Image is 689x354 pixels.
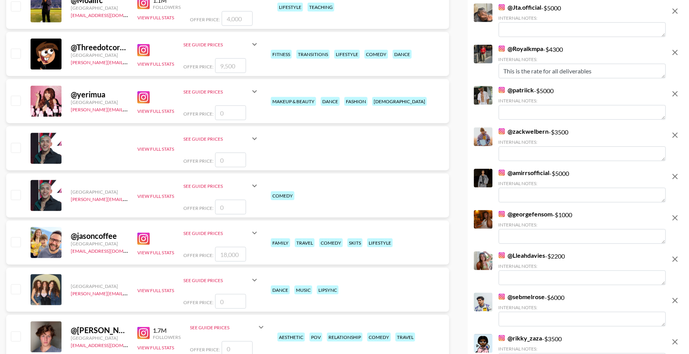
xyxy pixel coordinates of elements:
[71,195,185,202] a: [PERSON_NAME][EMAIL_ADDRESS][DOMAIN_NAME]
[499,98,666,104] div: Internal Notes:
[183,252,214,258] span: Offer Price:
[190,347,220,352] span: Offer Price:
[499,86,534,94] a: @patriick
[271,286,290,294] div: dance
[499,15,666,21] div: Internal Notes:
[499,252,666,285] div: - $ 2200
[499,252,545,259] a: @Lleahdavies
[499,128,666,161] div: - $ 3500
[153,327,181,334] div: 1.7M
[137,146,174,152] button: View Full Stats
[137,15,174,20] button: View Full Stats
[327,333,362,342] div: relationship
[499,86,666,120] div: - $ 5000
[317,286,339,294] div: lipsync
[499,293,545,301] a: @sebmelrose
[667,128,683,143] button: remove
[667,86,683,102] button: remove
[153,334,181,340] div: Followers
[364,50,388,59] div: comedy
[667,3,683,19] button: remove
[667,45,683,60] button: remove
[319,238,343,247] div: comedy
[667,210,683,226] button: remove
[499,3,542,11] a: @Jta.official
[183,35,259,54] div: See Guide Prices
[499,46,505,52] img: Instagram
[71,11,149,18] a: [EMAIL_ADDRESS][DOMAIN_NAME]
[71,325,128,335] div: @ [PERSON_NAME].dezz
[294,286,312,294] div: music
[71,231,128,241] div: @ jasoncoffee
[667,293,683,308] button: remove
[667,169,683,184] button: remove
[183,129,259,148] div: See Guide Prices
[215,153,246,167] input: 0
[137,233,150,245] img: Instagram
[183,230,250,236] div: See Guide Prices
[372,97,427,106] div: [DEMOGRAPHIC_DATA]
[71,99,128,105] div: [GEOGRAPHIC_DATA]
[137,327,150,339] img: Instagram
[183,42,250,48] div: See Guide Prices
[222,11,253,26] input: 4,000
[137,91,150,104] img: Instagram
[499,210,666,244] div: - $ 1000
[499,293,666,327] div: - $ 6000
[137,44,150,56] img: Instagram
[183,205,214,211] span: Offer Price:
[499,56,666,62] div: Internal Notes:
[215,200,246,214] input: 0
[183,111,214,117] span: Offer Price:
[499,128,549,135] a: @zackwelbern
[367,333,391,342] div: comedy
[71,90,128,99] div: @ yerimua
[190,318,266,337] div: See Guide Prices
[499,305,666,310] div: Internal Notes:
[499,169,666,203] div: - $ 5000
[137,108,174,114] button: View Full Stats
[499,294,505,300] img: Instagram
[667,334,683,350] button: remove
[183,64,214,70] span: Offer Price:
[277,333,305,342] div: aesthetic
[137,288,174,293] button: View Full Stats
[71,43,128,52] div: @ Threedotcorey
[499,210,553,218] a: @georgefensom
[215,58,246,73] input: 9,500
[499,45,666,78] div: - $ 4300
[499,64,666,78] textarea: This is the rate for all deliverables
[499,180,666,186] div: Internal Notes:
[190,17,220,22] span: Offer Price:
[183,82,259,101] div: See Guide Prices
[71,283,128,289] div: [GEOGRAPHIC_DATA]
[183,224,259,242] div: See Guide Prices
[393,50,412,59] div: dance
[183,183,250,189] div: See Guide Prices
[295,238,315,247] div: travel
[137,250,174,255] button: View Full Stats
[215,106,246,120] input: 0
[71,335,128,341] div: [GEOGRAPHIC_DATA]
[153,4,181,10] div: Followers
[271,238,290,247] div: family
[499,211,505,217] img: Instagram
[367,238,393,247] div: lifestyle
[499,252,505,259] img: Instagram
[71,5,128,11] div: [GEOGRAPHIC_DATA]
[321,97,340,106] div: dance
[499,170,505,176] img: Instagram
[183,136,250,142] div: See Guide Prices
[71,289,185,296] a: [PERSON_NAME][EMAIL_ADDRESS][DOMAIN_NAME]
[499,45,544,53] a: @Royalkmpa
[71,52,128,58] div: [GEOGRAPHIC_DATA]
[296,50,330,59] div: transitions
[308,3,334,12] div: teaching
[271,50,292,59] div: fitness
[347,238,362,247] div: skits
[499,128,505,134] img: Instagram
[183,158,214,164] span: Offer Price:
[395,333,415,342] div: travel
[667,252,683,267] button: remove
[499,87,505,93] img: Instagram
